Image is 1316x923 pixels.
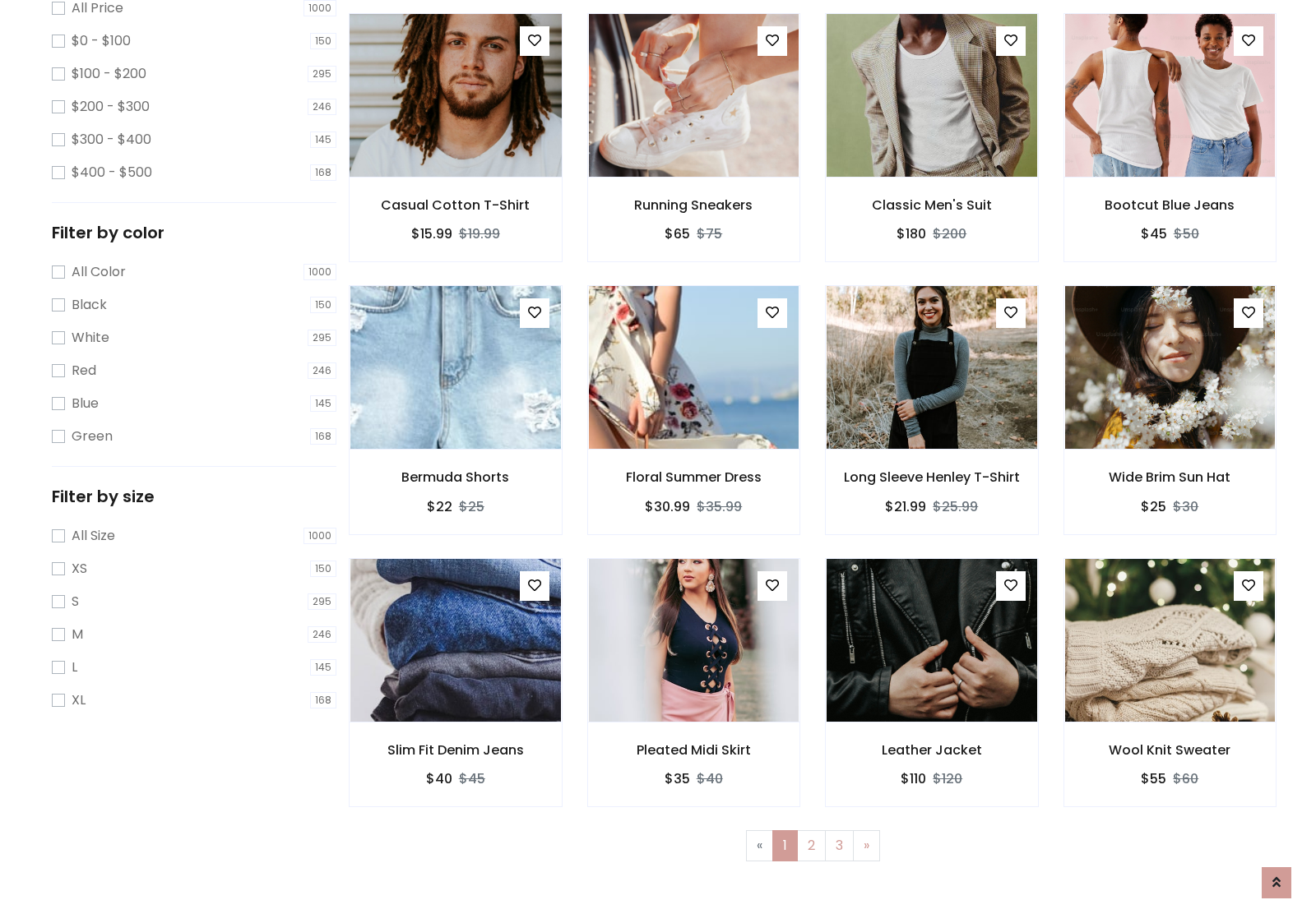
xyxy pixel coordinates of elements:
[308,626,336,643] span: 246
[459,224,500,243] del: $19.99
[304,264,336,280] span: 1000
[72,394,99,413] label: Blue
[697,224,722,243] del: $75
[665,771,690,787] h6: $35
[772,830,798,861] a: 1
[310,297,336,313] span: 150
[310,692,336,708] span: 168
[933,769,962,788] del: $120
[897,226,926,242] h6: $180
[1173,769,1198,788] del: $60
[350,469,562,485] h6: Bermuda Shorts
[52,487,336,506] h5: Filter by size
[459,769,485,788] del: $45
[1141,226,1167,242] h6: $45
[853,830,880,861] a: Next
[885,499,926,515] h6: $21.99
[1064,469,1277,485] h6: Wide Brim Sun Hat
[72,295,107,315] label: Black
[697,497,742,516] del: $35.99
[1174,224,1199,243] del: $50
[308,330,336,346] span: 295
[72,526,115,546] label: All Size
[308,66,336,82] span: 295
[826,197,1038,213] h6: Classic Men's Suit
[52,223,336,242] h5: Filter by color
[588,469,800,485] h6: Floral Summer Dress
[826,469,1038,485] h6: Long Sleeve Henley T-Shirt
[350,197,562,213] h6: Casual Cotton T-Shirt
[308,362,336,379] span: 246
[427,499,452,515] h6: $22
[72,625,83,644] label: M
[588,742,800,758] h6: Pleated Midi Skirt
[310,33,336,49] span: 150
[72,592,79,611] label: S
[310,164,336,181] span: 168
[72,64,146,84] label: $100 - $200
[72,31,131,51] label: $0 - $100
[825,830,854,861] a: 3
[411,226,452,242] h6: $15.99
[72,690,86,710] label: XL
[665,226,690,242] h6: $65
[72,427,113,446] label: Green
[72,361,96,381] label: Red
[933,497,978,516] del: $25.99
[588,197,800,213] h6: Running Sneakers
[645,499,690,515] h6: $30.99
[1064,742,1277,758] h6: Wool Knit Sweater
[361,830,1264,861] nav: Page navigation
[1064,197,1277,213] h6: Bootcut Blue Jeans
[933,224,966,243] del: $200
[72,328,109,348] label: White
[72,262,126,282] label: All Color
[308,593,336,610] span: 295
[1173,497,1198,516] del: $30
[72,97,150,117] label: $200 - $300
[797,830,826,861] a: 2
[72,658,77,677] label: L
[826,742,1038,758] h6: Leather Jacket
[459,497,484,516] del: $25
[901,771,926,787] h6: $110
[697,769,723,788] del: $40
[350,742,562,758] h6: Slim Fit Denim Jeans
[308,99,336,115] span: 246
[1141,771,1166,787] h6: $55
[72,559,87,579] label: XS
[426,771,452,787] h6: $40
[72,130,151,150] label: $300 - $400
[304,528,336,544] span: 1000
[310,395,336,412] span: 145
[310,561,336,577] span: 150
[72,163,152,182] label: $400 - $500
[310,132,336,148] span: 145
[864,836,869,855] span: »
[310,659,336,676] span: 145
[1141,499,1166,515] h6: $25
[310,428,336,445] span: 168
